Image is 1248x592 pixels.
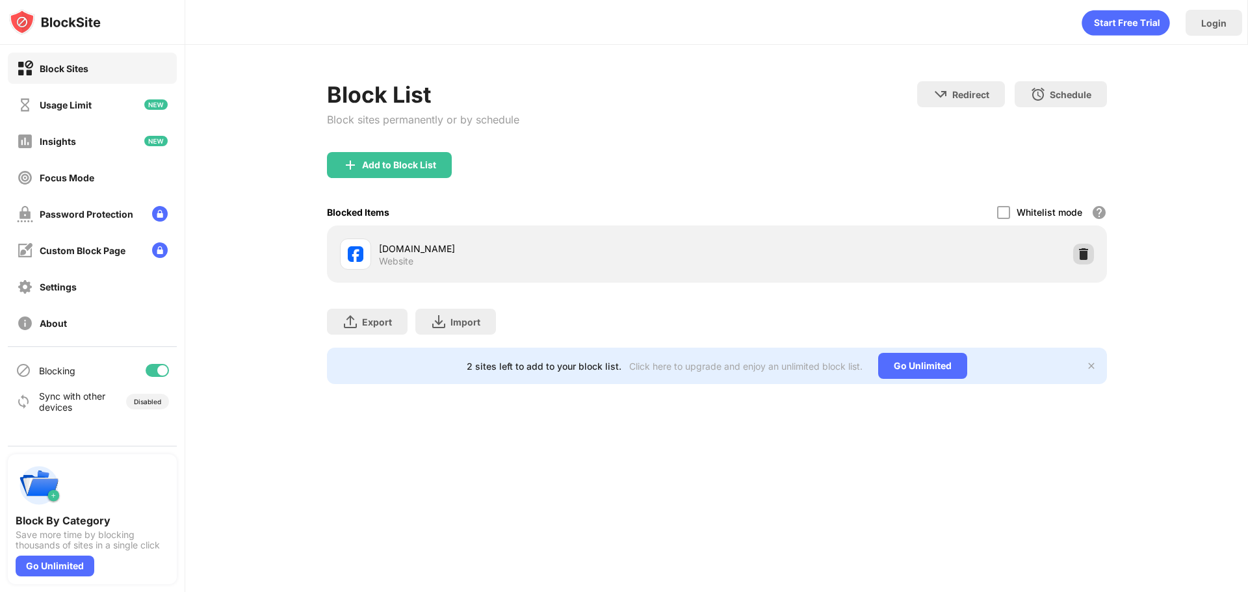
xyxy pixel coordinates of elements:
img: push-categories.svg [16,462,62,509]
img: blocking-icon.svg [16,363,31,378]
img: focus-off.svg [17,170,33,186]
div: animation [1082,10,1170,36]
img: new-icon.svg [144,99,168,110]
div: Blocked Items [327,207,389,218]
div: Add to Block List [362,160,436,170]
div: Block Sites [40,63,88,74]
div: 2 sites left to add to your block list. [467,361,621,372]
img: insights-off.svg [17,133,33,149]
div: Go Unlimited [878,353,967,379]
div: Redirect [952,89,989,100]
div: Click here to upgrade and enjoy an unlimited block list. [629,361,863,372]
div: About [40,318,67,329]
img: new-icon.svg [144,136,168,146]
div: Schedule [1050,89,1091,100]
div: Login [1201,18,1227,29]
img: block-on.svg [17,60,33,77]
div: Custom Block Page [40,245,125,256]
img: favicons [348,246,363,262]
div: [DOMAIN_NAME] [379,242,717,255]
div: Export [362,316,392,328]
div: Settings [40,281,77,292]
img: lock-menu.svg [152,206,168,222]
div: Whitelist mode [1017,207,1082,218]
div: Go Unlimited [16,556,94,576]
div: Insights [40,136,76,147]
div: Import [450,316,480,328]
img: logo-blocksite.svg [9,9,101,35]
div: Website [379,255,413,267]
img: customize-block-page-off.svg [17,242,33,259]
div: Block By Category [16,514,169,527]
img: lock-menu.svg [152,242,168,258]
div: Password Protection [40,209,133,220]
img: password-protection-off.svg [17,206,33,222]
img: x-button.svg [1086,361,1097,371]
div: Usage Limit [40,99,92,110]
div: Disabled [134,398,161,405]
div: Focus Mode [40,172,94,183]
div: Block List [327,81,519,108]
div: Block sites permanently or by schedule [327,113,519,126]
img: about-off.svg [17,315,33,331]
div: Save more time by blocking thousands of sites in a single click [16,530,169,550]
img: settings-off.svg [17,279,33,295]
img: time-usage-off.svg [17,97,33,113]
div: Sync with other devices [39,391,106,413]
img: sync-icon.svg [16,394,31,409]
div: Blocking [39,365,75,376]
